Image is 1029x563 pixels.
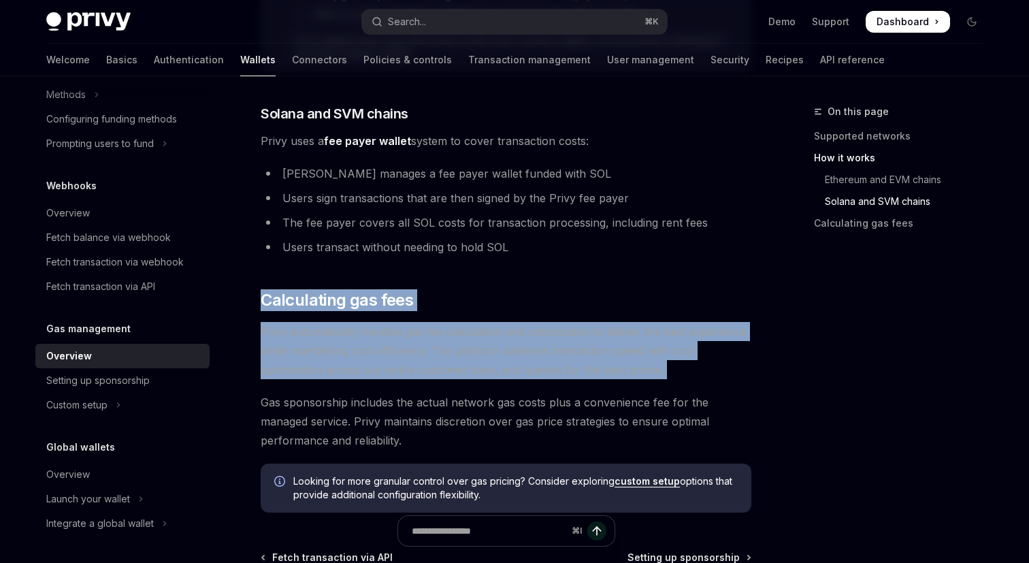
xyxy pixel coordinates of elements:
[35,368,210,393] a: Setting up sponsorship
[46,229,171,246] div: Fetch balance via webhook
[46,321,131,337] h5: Gas management
[362,10,667,34] button: Open search
[35,511,210,536] button: Toggle Integrate a global wallet section
[261,393,751,450] span: Gas sponsorship includes the actual network gas costs plus a convenience fee for the managed serv...
[46,466,90,483] div: Overview
[820,44,885,76] a: API reference
[46,491,130,507] div: Launch your wallet
[644,16,659,27] span: ⌘ K
[814,212,994,234] a: Calculating gas fees
[46,278,155,295] div: Fetch transaction via API
[812,15,849,29] a: Support
[46,254,184,270] div: Fetch transaction via webhook
[768,15,796,29] a: Demo
[814,169,994,191] a: Ethereum and EVM chains
[261,322,751,379] span: Privy automatically handles gas fee calculation and optimization to deliver the best experience w...
[814,125,994,147] a: Supported networks
[35,107,210,131] a: Configuring funding methods
[46,348,92,364] div: Overview
[261,289,413,311] span: Calculating gas fees
[46,111,177,127] div: Configuring funding methods
[324,134,411,148] strong: fee payer wallet
[468,44,591,76] a: Transaction management
[154,44,224,76] a: Authentication
[828,103,889,120] span: On this page
[35,201,210,225] a: Overview
[35,274,210,299] a: Fetch transaction via API
[814,191,994,212] a: Solana and SVM chains
[587,521,606,541] button: Send message
[261,189,751,208] li: Users sign transactions that are then signed by the Privy fee payer
[46,515,154,532] div: Integrate a global wallet
[46,135,154,152] div: Prompting users to fund
[710,44,749,76] a: Security
[261,104,408,123] span: Solana and SVM chains
[240,44,276,76] a: Wallets
[46,372,150,389] div: Setting up sponsorship
[46,12,131,31] img: dark logo
[35,393,210,417] button: Toggle Custom setup section
[261,213,751,232] li: The fee payer covers all SOL costs for transaction processing, including rent fees
[35,131,210,156] button: Toggle Prompting users to fund section
[961,11,983,33] button: Toggle dark mode
[866,11,950,33] a: Dashboard
[766,44,804,76] a: Recipes
[46,178,97,194] h5: Webhooks
[261,131,751,150] span: Privy uses a system to cover transaction costs:
[363,44,452,76] a: Policies & controls
[412,516,566,546] input: Ask a question...
[46,205,90,221] div: Overview
[274,476,288,489] svg: Info
[35,462,210,487] a: Overview
[607,44,694,76] a: User management
[388,14,426,30] div: Search...
[35,250,210,274] a: Fetch transaction via webhook
[261,164,751,183] li: [PERSON_NAME] manages a fee payer wallet funded with SOL
[292,44,347,76] a: Connectors
[106,44,137,76] a: Basics
[615,475,680,487] a: custom setup
[35,225,210,250] a: Fetch balance via webhook
[46,397,108,413] div: Custom setup
[814,147,994,169] a: How it works
[261,238,751,257] li: Users transact without needing to hold SOL
[877,15,929,29] span: Dashboard
[35,487,210,511] button: Toggle Launch your wallet section
[46,44,90,76] a: Welcome
[46,439,115,455] h5: Global wallets
[35,344,210,368] a: Overview
[293,474,738,502] span: Looking for more granular control over gas pricing? Consider exploring options that provide addit...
